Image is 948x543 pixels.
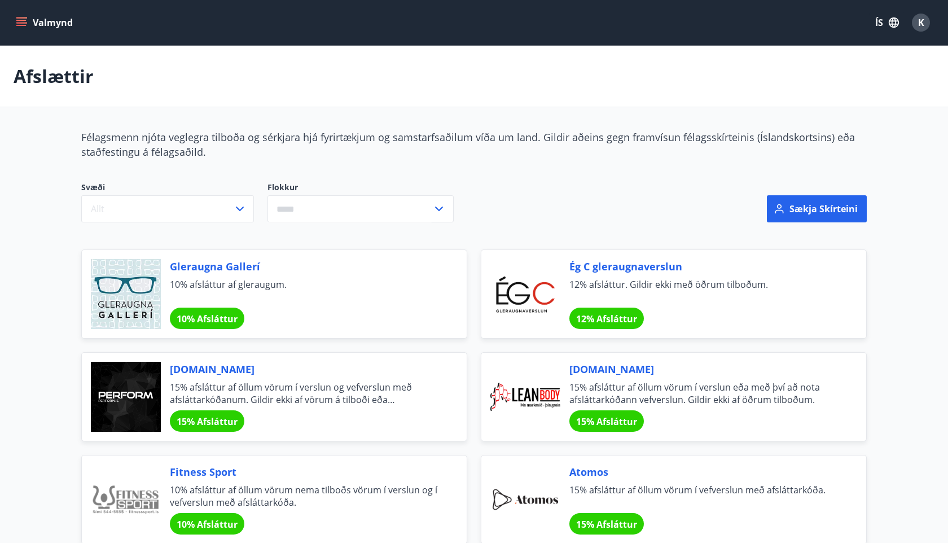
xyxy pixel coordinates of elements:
span: 12% afsláttur. Gildir ekki með öðrum tilboðum. [569,278,839,303]
p: Afslættir [14,64,94,89]
span: Gleraugna Gallerí [170,259,440,274]
span: Fitness Sport [170,465,440,479]
button: Sækja skírteini [767,195,867,222]
span: Svæði [81,182,254,195]
span: K [918,16,924,29]
span: 10% afsláttur af gleraugum. [170,278,440,303]
span: 15% Afsláttur [576,518,637,531]
span: 10% Afsláttur [177,518,238,531]
span: 15% Afsláttur [177,415,238,428]
span: Allt [91,203,104,215]
span: [DOMAIN_NAME] [170,362,440,376]
button: K [907,9,934,36]
button: menu [14,12,77,33]
span: 15% Afsláttur [576,415,637,428]
button: ÍS [869,12,905,33]
span: 15% afsláttur af öllum vörum í vefverslun með afsláttarkóða. [569,484,839,509]
span: Atomos [569,465,839,479]
label: Flokkur [267,182,454,193]
button: Allt [81,195,254,222]
span: 10% afsláttur af öllum vörum nema tilboðs vörum í verslun og í vefverslun með afsláttarkóða. [170,484,440,509]
span: Ég C gleraugnaverslun [569,259,839,274]
span: 12% Afsláttur [576,313,637,325]
span: 15% afsláttur af öllum vörum í verslun og vefverslun með afsláttarkóðanum. Gildir ekki af vörum á... [170,381,440,406]
span: 10% Afsláttur [177,313,238,325]
span: Félagsmenn njóta veglegra tilboða og sérkjara hjá fyrirtækjum og samstarfsaðilum víða um land. Gi... [81,130,855,159]
span: [DOMAIN_NAME] [569,362,839,376]
span: 15% afsláttur af öllum vörum í verslun eða með því að nota afsláttarkóðann vefverslun. Gildir ekk... [569,381,839,406]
